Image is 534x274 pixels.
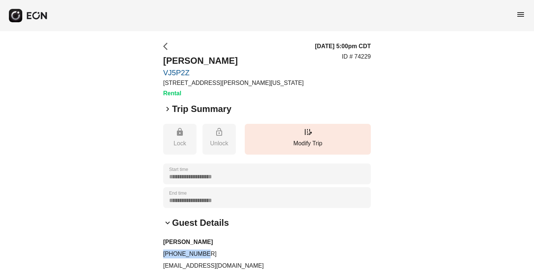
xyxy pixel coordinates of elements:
[172,217,229,229] h2: Guest Details
[303,128,312,136] span: edit_road
[163,105,172,113] span: keyboard_arrow_right
[172,103,231,115] h2: Trip Summary
[315,42,371,51] h3: [DATE] 5:00pm CDT
[163,218,172,227] span: keyboard_arrow_down
[245,124,371,155] button: Modify Trip
[163,55,304,67] h2: [PERSON_NAME]
[163,89,304,98] h3: Rental
[342,52,371,61] p: ID # 74229
[163,68,304,77] a: VJ5P2Z
[163,79,304,88] p: [STREET_ADDRESS][PERSON_NAME][US_STATE]
[248,139,367,148] p: Modify Trip
[516,10,525,19] span: menu
[163,238,371,247] h3: [PERSON_NAME]
[163,42,172,51] span: arrow_back_ios
[163,261,371,270] p: [EMAIL_ADDRESS][DOMAIN_NAME]
[163,250,371,258] p: [PHONE_NUMBER]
